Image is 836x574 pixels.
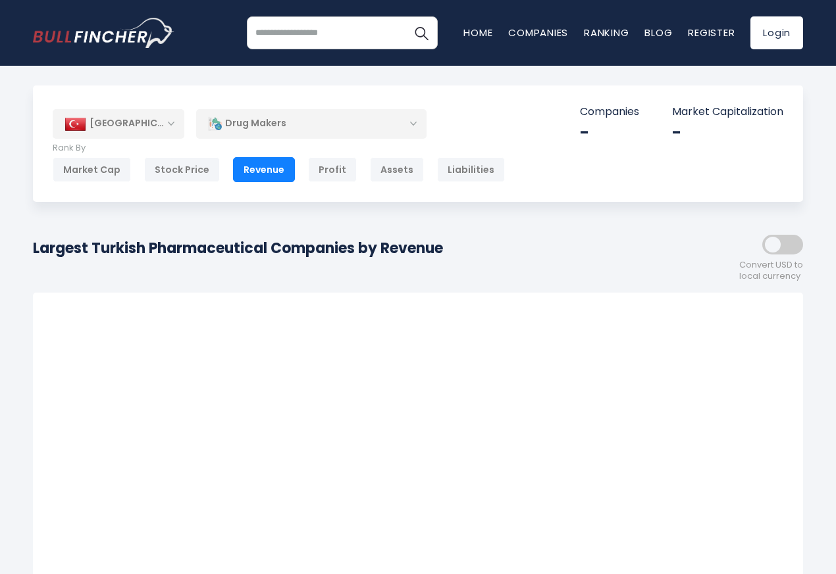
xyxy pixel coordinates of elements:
[53,143,505,154] p: Rank By
[750,16,803,49] a: Login
[144,157,220,182] div: Stock Price
[33,18,174,48] img: bullfincher logo
[580,105,639,119] p: Companies
[463,26,492,39] a: Home
[196,108,427,139] div: Drug Makers
[739,260,803,282] span: Convert USD to local currency
[370,157,424,182] div: Assets
[688,26,735,39] a: Register
[580,122,639,143] div: -
[53,109,184,138] div: [GEOGRAPHIC_DATA]
[437,157,505,182] div: Liabilities
[672,122,783,143] div: -
[405,16,438,49] button: Search
[644,26,672,39] a: Blog
[33,237,443,259] h1: Largest Turkish Pharmaceutical Companies by Revenue
[308,157,357,182] div: Profit
[508,26,568,39] a: Companies
[672,105,783,119] p: Market Capitalization
[53,157,131,182] div: Market Cap
[584,26,629,39] a: Ranking
[33,18,174,48] a: Go to homepage
[233,157,295,182] div: Revenue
